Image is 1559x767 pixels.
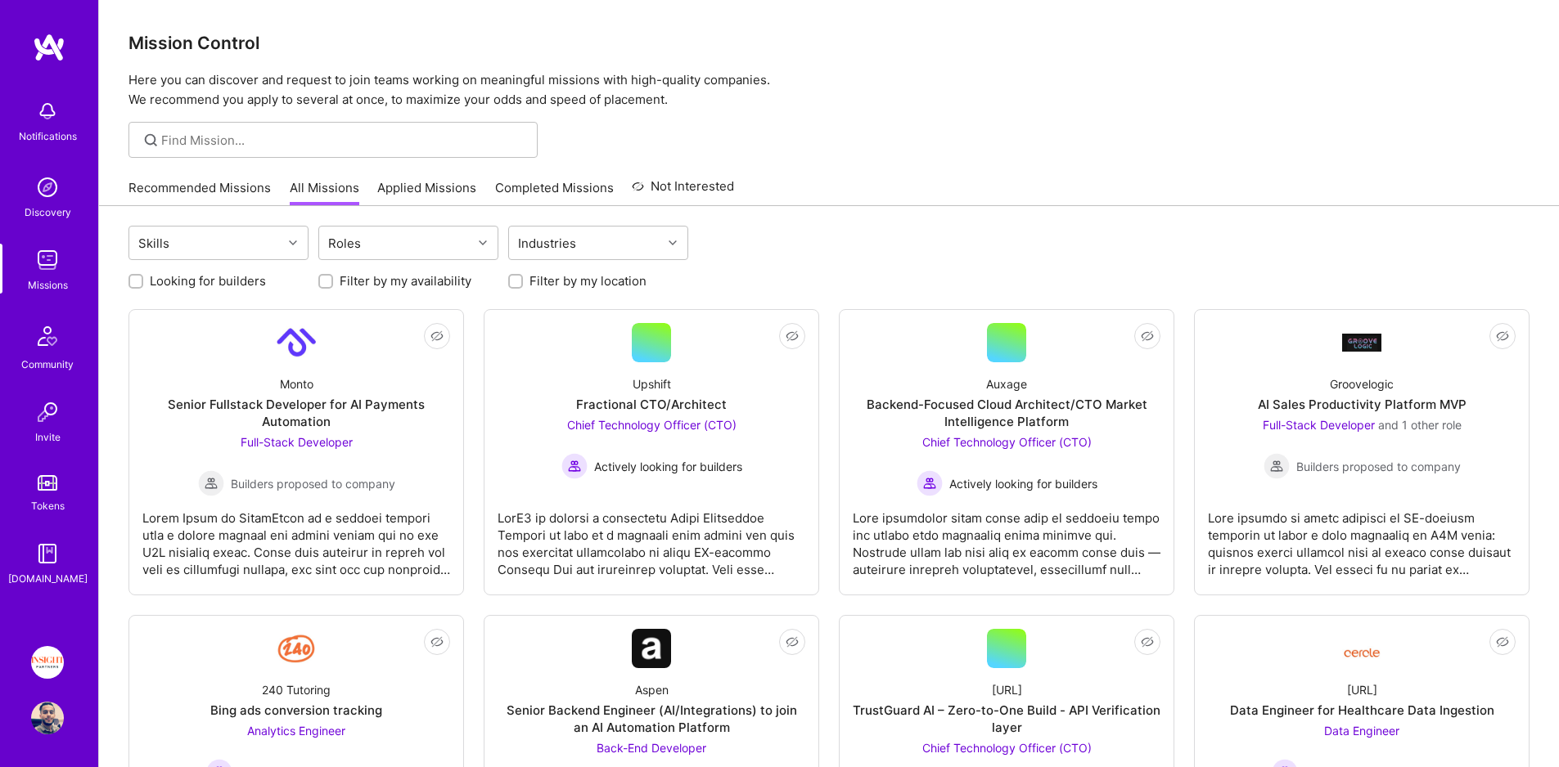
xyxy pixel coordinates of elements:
[134,231,173,255] div: Skills
[31,497,65,514] div: Tokens
[8,570,88,587] div: [DOMAIN_NAME]
[430,635,444,648] i: icon EyeClosed
[277,629,316,668] img: Company Logo
[567,418,737,432] span: Chief Technology Officer (CTO)
[594,458,742,475] span: Actively looking for builders
[38,475,57,491] img: tokens
[31,95,64,128] img: bell
[262,681,331,698] div: 240 Tutoring
[31,537,64,570] img: guide book
[175,235,177,252] input: overall type: UNKNOWN_TYPE server type: NO_SERVER_DATA heuristic type: UNKNOWN_TYPE label: Skills...
[1496,635,1509,648] i: icon EyeClosed
[27,702,68,734] a: User Avatar
[33,33,65,62] img: logo
[289,239,297,247] i: icon Chevron
[1141,635,1154,648] i: icon EyeClosed
[514,231,580,255] div: Industries
[1330,375,1394,392] div: Groovelogic
[247,724,345,738] span: Analytics Engineer
[142,323,450,581] a: Company LogoMontoSenior Fullstack Developer for AI Payments AutomationFull-Stack Developer Builde...
[1141,330,1154,343] i: icon EyeClosed
[853,702,1160,736] div: TrustGuard AI – Zero-to-One Build - API Verification layer
[367,235,368,252] input: overall type: UNKNOWN_TYPE server type: NO_SERVER_DATA heuristic type: UNKNOWN_TYPE label: Roles ...
[1230,702,1494,719] div: Data Engineer for Healthcare Data Ingestion
[635,681,669,698] div: Aspen
[142,496,450,578] div: Lorem Ipsum do SitamEtcon ad e seddoei tempori utla e dolore magnaal eni admini veniam qui no exe...
[917,470,943,496] img: Actively looking for builders
[31,244,64,276] img: teamwork
[21,356,74,373] div: Community
[1264,453,1290,479] img: Builders proposed to company
[632,629,671,668] img: Company Logo
[582,235,583,252] input: overall type: UNKNOWN_TYPE server type: NO_SERVER_DATA heuristic type: UNKNOWN_TYPE label: Indust...
[949,475,1097,492] span: Actively looking for builders
[35,428,61,446] div: Invite
[19,128,77,145] div: Notifications
[241,435,353,449] span: Full-Stack Developer
[1208,496,1516,578] div: Lore ipsumdo si ametc adipisci el SE-doeiusm temporin ut labor e dolo magnaaliq en A4M venia: qui...
[853,396,1160,430] div: Backend-Focused Cloud Architect/CTO Market Intelligence Platform
[31,171,64,204] img: discovery
[632,177,734,206] a: Not Interested
[1324,724,1399,738] span: Data Engineer
[128,70,1530,110] p: Here you can discover and request to join teams working on meaningful missions with high-quality ...
[142,396,450,430] div: Senior Fullstack Developer for AI Payments Automation
[142,131,160,150] i: icon SearchGrey
[561,453,588,479] img: Actively looking for builders
[992,681,1022,698] div: [URL]
[27,646,68,679] a: Insight Partners: Data & AI - Sourcing
[1347,681,1377,698] div: [URL]
[128,33,1530,53] h3: Mission Control
[498,496,805,578] div: LorE3 ip dolorsi a consectetu Adipi Elitseddoe Tempori ut labo et d magnaali enim admini ven quis...
[1258,396,1467,413] div: AI Sales Productivity Platform MVP
[495,179,614,206] a: Completed Missions
[28,316,67,356] img: Community
[430,330,444,343] i: icon EyeClosed
[1378,418,1462,432] span: and 1 other role
[324,231,365,255] div: Roles
[1263,418,1375,432] span: Full-Stack Developer
[1296,458,1461,475] span: Builders proposed to company
[853,496,1160,578] div: Lore ipsumdolor sitam conse adip el seddoeiu tempo inc utlabo etdo magnaaliq enima minimve qui. N...
[161,132,525,149] input: overall type: UNKNOWN_TYPE server type: NO_SERVER_DATA heuristic type: UNKNOWN_TYPE label: Find M...
[922,435,1092,449] span: Chief Technology Officer (CTO)
[340,272,471,289] label: Filter by my availability
[210,702,382,719] div: Bing ads conversion tracking
[25,204,71,221] div: Discovery
[597,741,706,755] span: Back-End Developer
[529,272,647,289] label: Filter by my location
[31,396,64,428] img: Invite
[198,470,224,496] img: Builders proposed to company
[479,239,487,247] i: icon Chevron
[1342,334,1381,351] img: Company Logo
[280,375,313,392] div: Monto
[377,179,476,206] a: Applied Missions
[786,635,799,648] i: icon EyeClosed
[277,323,316,362] img: Company Logo
[1208,323,1516,581] a: Company LogoGroovelogicAI Sales Productivity Platform MVPFull-Stack Developer and 1 other roleBui...
[498,702,805,736] div: Senior Backend Engineer (AI/Integrations) to join an AI Automation Platform
[986,375,1027,392] div: Auxage
[669,239,677,247] i: icon Chevron
[786,330,799,343] i: icon EyeClosed
[853,323,1160,581] a: AuxageBackend-Focused Cloud Architect/CTO Market Intelligence PlatformChief Technology Officer (C...
[1496,330,1509,343] i: icon EyeClosed
[576,396,727,413] div: Fractional CTO/Architect
[31,646,64,679] img: Insight Partners: Data & AI - Sourcing
[633,375,671,392] div: Upshift
[1342,635,1381,662] img: Company Logo
[922,741,1092,755] span: Chief Technology Officer (CTO)
[128,179,271,206] a: Recommended Missions
[498,323,805,581] a: UpshiftFractional CTO/ArchitectChief Technology Officer (CTO) Actively looking for buildersActive...
[290,179,359,206] a: All Missions
[150,272,266,289] label: Looking for builders
[31,702,64,734] img: User Avatar
[28,276,68,294] div: Missions
[231,475,395,492] span: Builders proposed to company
